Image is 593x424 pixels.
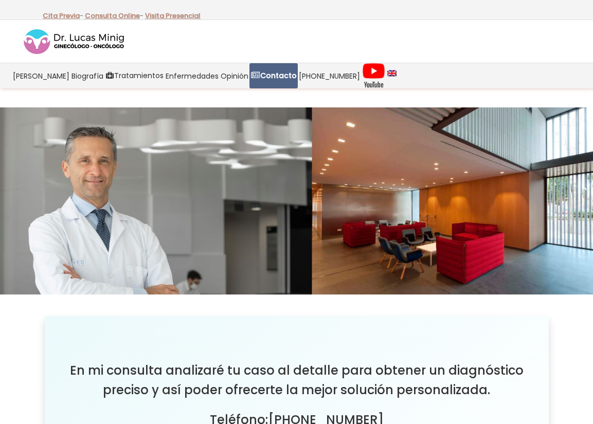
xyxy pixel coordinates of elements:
[52,361,541,400] h3: En mi consulta analizaré tu caso al detalle para obtener un diagnóstico preciso y así poder ofrec...
[220,63,249,88] a: Opinión
[85,11,140,21] a: Consulta Online
[71,70,103,82] span: Biografía
[145,11,201,21] a: Visita Presencial
[114,70,164,82] span: Tratamientos
[166,70,219,82] span: Enfermedades
[299,70,360,82] span: [PHONE_NUMBER]
[43,9,83,23] p: -
[298,63,361,88] a: [PHONE_NUMBER]
[13,70,69,82] span: [PERSON_NAME]
[361,63,386,88] a: Videos Youtube Ginecología
[221,70,248,82] span: Opinión
[386,63,398,88] a: language english
[362,63,385,88] img: Videos Youtube Ginecología
[12,63,70,88] a: [PERSON_NAME]
[165,63,220,88] a: Enfermedades
[249,63,298,88] a: Contacto
[43,11,80,21] a: Cita Previa
[85,9,143,23] p: -
[70,63,104,88] a: Biografía
[104,63,165,88] a: Tratamientos
[260,70,297,81] strong: Contacto
[387,70,397,76] img: language english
